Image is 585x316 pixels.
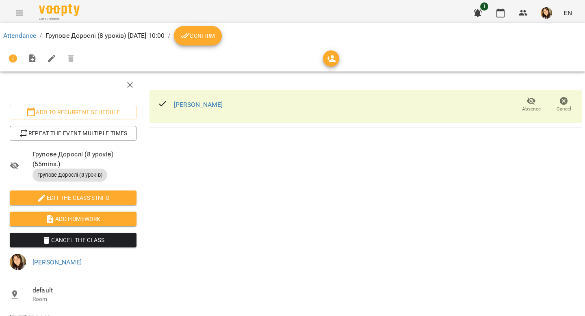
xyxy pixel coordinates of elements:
[16,235,130,245] span: Cancel the class
[548,93,580,116] button: Cancel
[10,3,29,23] button: Menu
[174,101,223,108] a: [PERSON_NAME]
[168,31,170,41] li: /
[10,233,136,247] button: Cancel the class
[16,128,130,138] span: Repeat the event multiple times
[3,26,582,45] nav: breadcrumb
[10,254,26,270] img: 45f5674d79ed0726aee1bdacee3f998b.jpeg
[32,295,136,303] p: Room
[480,2,488,11] span: 1
[3,32,36,39] a: Attendance
[174,26,222,45] button: Confirm
[39,4,80,16] img: Voopty Logo
[10,126,136,141] button: Repeat the event multiple times
[16,193,130,203] span: Edit the class's Info
[541,7,552,19] img: 45f5674d79ed0726aee1bdacee3f998b.jpeg
[39,17,80,22] span: For Business
[32,286,136,295] span: default
[522,106,541,113] span: Absence
[10,190,136,205] button: Edit the class's Info
[563,9,572,17] span: EN
[39,31,42,41] li: /
[180,31,215,41] span: Confirm
[16,107,130,117] span: Add to recurrent schedule
[10,212,136,226] button: Add Homework
[45,31,165,41] p: Групове Дорослі (8 уроків) [DATE] 10:00
[32,149,136,169] span: Групове Дорослі (8 уроків) ( 55 mins. )
[515,93,548,116] button: Absence
[560,5,575,20] button: EN
[32,258,82,266] a: [PERSON_NAME]
[16,214,130,224] span: Add Homework
[32,171,107,179] span: Групове Дорослі (8 уроків)
[557,106,571,113] span: Cancel
[10,105,136,119] button: Add to recurrent schedule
